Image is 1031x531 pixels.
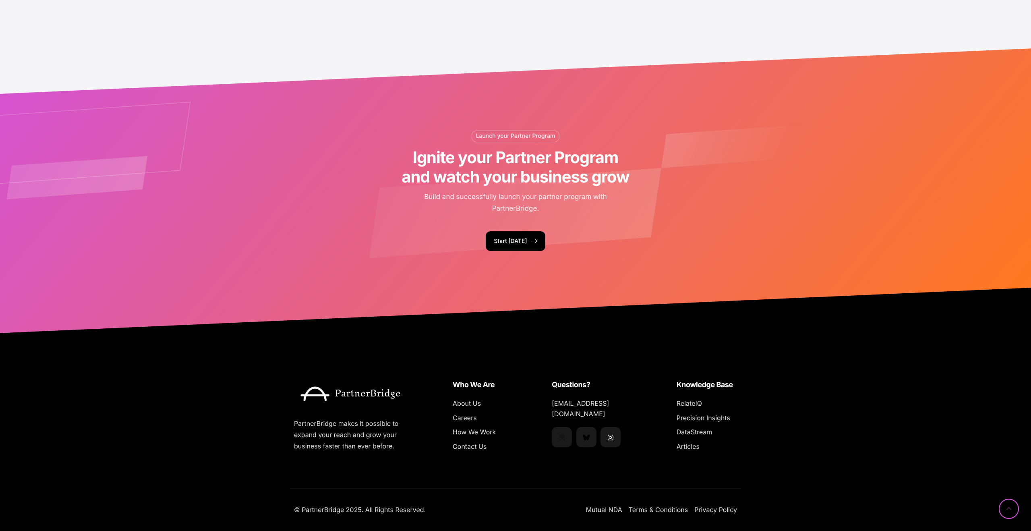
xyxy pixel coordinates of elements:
[677,442,700,452] a: Articles
[411,191,620,216] p: Build and successfully launch your partner program with PartnerBridge.
[453,442,487,452] a: Contact Us
[552,427,572,447] a: Substack
[677,380,737,390] h5: Knowledge Base
[453,413,477,423] a: Careers
[294,504,554,515] p: © PartnerBridge 2025. All Rights Reserved.
[453,380,513,390] h5: Who We Are
[600,427,621,447] a: Instagram
[369,148,662,187] h2: Ignite your Partner Program and watch your business grow
[552,398,638,419] a: [EMAIL_ADDRESS][DOMAIN_NAME]
[576,427,596,447] a: Bluesky
[453,398,481,409] a: About Us
[294,418,404,452] p: PartnerBridge makes it possible to expand your reach and grow your business faster than ever before.
[453,427,496,438] a: How We Work
[677,398,702,409] a: RelateIQ
[586,505,622,515] a: Mutual NDA
[486,231,545,251] a: Start [DATE]
[494,239,527,244] span: Start [DATE]
[472,131,560,142] h6: Launch your Partner Program
[629,505,688,515] a: Terms & Conditions
[677,427,712,438] a: DataStream
[694,505,737,515] a: Privacy Policy
[677,413,730,423] a: Precision Insights
[552,380,638,390] h5: Questions?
